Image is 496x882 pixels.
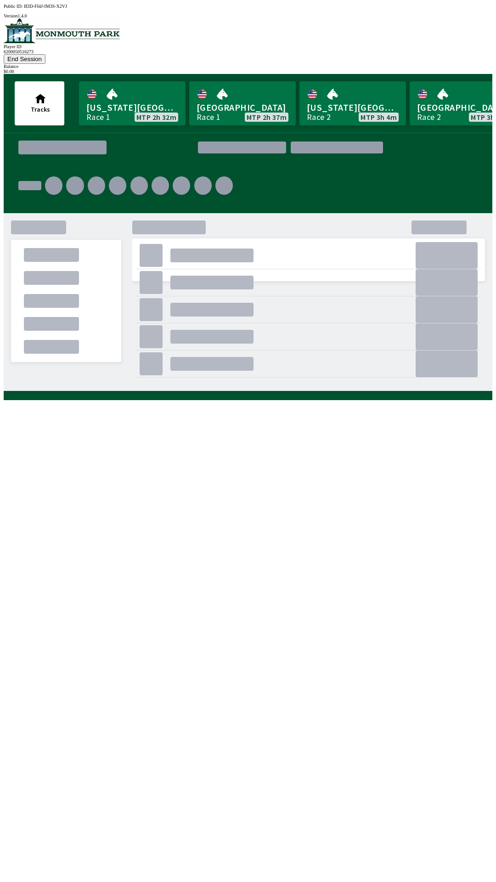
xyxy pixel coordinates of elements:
[307,102,399,113] span: [US_STATE][GEOGRAPHIC_DATA]
[307,113,331,121] div: Race 2
[4,49,492,54] div: 6200050516273
[86,102,178,113] span: [US_STATE][GEOGRAPHIC_DATA]
[197,102,288,113] span: [GEOGRAPHIC_DATA]
[4,18,120,43] img: venue logo
[4,64,492,69] div: Balance
[31,105,50,113] span: Tracks
[247,113,287,121] span: MTP 2h 37m
[417,113,441,121] div: Race 2
[15,81,64,125] button: Tracks
[4,44,492,49] div: Player ID
[136,113,176,121] span: MTP 2h 32m
[24,4,67,9] span: IEID-FI4J-IM3S-X2VJ
[197,113,220,121] div: Race 1
[361,113,397,121] span: MTP 3h 4m
[189,81,296,125] a: [GEOGRAPHIC_DATA]Race 1MTP 2h 37m
[79,81,186,125] a: [US_STATE][GEOGRAPHIC_DATA]Race 1MTP 2h 32m
[4,13,492,18] div: Version 1.4.0
[4,69,492,74] div: $ 0.00
[86,113,110,121] div: Race 1
[4,54,45,64] button: End Session
[299,81,406,125] a: [US_STATE][GEOGRAPHIC_DATA]Race 2MTP 3h 4m
[4,4,492,9] div: Public ID:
